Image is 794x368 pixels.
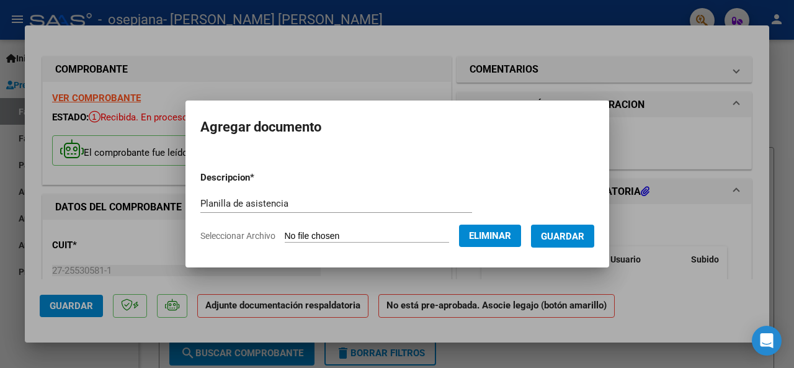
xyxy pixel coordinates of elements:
button: Eliminar [459,225,521,247]
span: Guardar [541,231,584,242]
h2: Agregar documento [200,115,594,139]
div: Open Intercom Messenger [752,326,782,356]
span: Seleccionar Archivo [200,231,275,241]
span: Eliminar [469,230,511,241]
p: Descripcion [200,171,319,185]
button: Guardar [531,225,594,248]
